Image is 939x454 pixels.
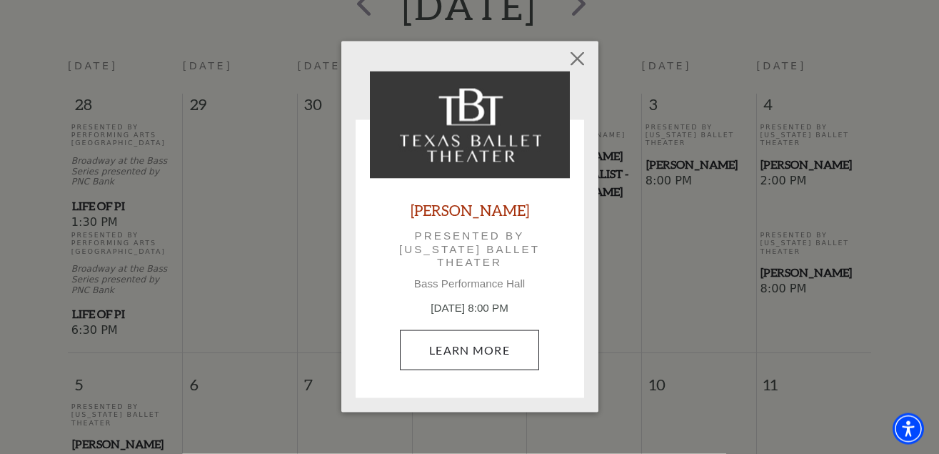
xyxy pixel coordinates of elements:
button: Close [563,45,591,72]
p: Bass Performance Hall [370,277,570,290]
p: [DATE] 8:00 PM [370,300,570,317]
a: October 3, 8:00 PM Learn More [400,330,539,370]
a: [PERSON_NAME] [411,200,529,219]
p: Presented by [US_STATE] Ballet Theater [390,230,550,269]
div: Accessibility Menu [893,413,924,445]
img: Peter Pan [370,71,570,179]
